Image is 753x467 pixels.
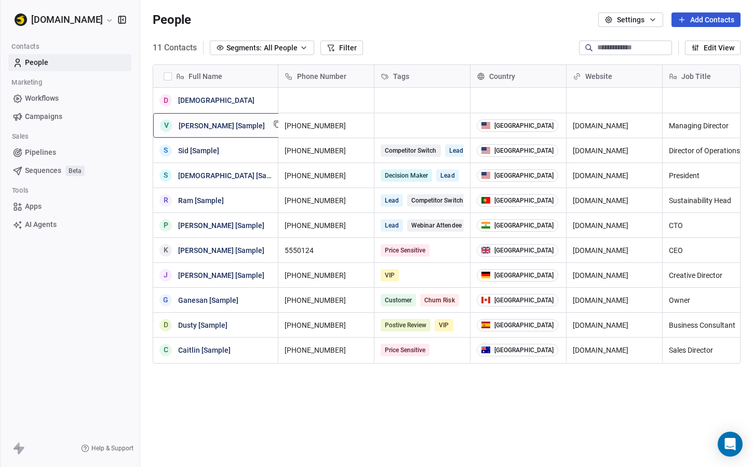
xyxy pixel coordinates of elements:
[685,41,741,55] button: Edit View
[8,54,131,71] a: People
[153,65,278,87] div: Full Name
[153,88,278,451] div: grid
[179,122,265,130] a: [PERSON_NAME] [Sample]
[178,321,227,329] a: Dusty [Sample]
[25,201,42,212] span: Apps
[669,220,752,231] span: CTO
[285,121,368,131] span: [PHONE_NUMBER]
[65,166,85,176] span: Beta
[278,65,374,87] div: Phone Number
[407,194,467,207] span: Competitor Switch
[178,271,264,279] a: [PERSON_NAME] [Sample]
[164,145,168,156] div: S
[8,90,131,107] a: Workflows
[669,170,752,181] span: President
[381,219,403,232] span: Lead
[669,270,752,281] span: Creative Director
[285,295,368,305] span: [PHONE_NUMBER]
[494,122,554,129] div: [GEOGRAPHIC_DATA]
[671,12,741,27] button: Add Contacts
[285,245,368,256] span: 5550124
[164,270,168,281] div: J
[436,169,459,182] span: Lead
[164,170,168,181] div: S
[8,216,131,233] a: AI Agents
[7,39,43,55] span: Contacts
[567,65,662,87] div: Website
[178,221,264,230] a: [PERSON_NAME] [Sample]
[573,246,628,255] a: [DOMAIN_NAME]
[91,444,133,452] span: Help & Support
[573,146,628,155] a: [DOMAIN_NAME]
[381,144,441,157] span: Competitor Switch
[153,42,197,54] span: 11 Contacts
[164,319,168,330] div: D
[669,121,752,131] span: Managing Director
[435,319,453,331] span: VIP
[494,147,554,154] div: [GEOGRAPHIC_DATA]
[285,320,368,330] span: [PHONE_NUMBER]
[164,195,168,206] div: R
[494,172,554,179] div: [GEOGRAPHIC_DATA]
[178,96,254,104] a: [DEMOGRAPHIC_DATA]
[718,432,743,457] div: Open Intercom Messenger
[494,247,554,254] div: [GEOGRAPHIC_DATA]
[393,71,409,82] span: Tags
[226,43,262,54] span: Segments:
[381,319,431,331] span: Postive Review
[7,75,47,90] span: Marketing
[573,346,628,354] a: [DOMAIN_NAME]
[285,170,368,181] span: [PHONE_NUMBER]
[178,146,219,155] a: Sid [Sample]
[381,294,416,306] span: Customer
[297,71,346,82] span: Phone Number
[585,71,612,82] span: Website
[25,219,57,230] span: AI Agents
[7,183,33,198] span: Tools
[681,71,711,82] span: Job Title
[445,144,467,157] span: Lead
[669,245,752,256] span: CEO
[153,12,191,28] span: People
[374,65,470,87] div: Tags
[8,162,131,179] a: SequencesBeta
[164,245,168,256] div: K
[320,41,363,55] button: Filter
[598,12,663,27] button: Settings
[573,296,628,304] a: [DOMAIN_NAME]
[25,93,59,104] span: Workflows
[12,11,111,29] button: [DOMAIN_NAME]
[381,194,403,207] span: Lead
[489,71,515,82] span: Country
[163,295,168,305] div: G
[494,272,554,279] div: [GEOGRAPHIC_DATA]
[573,171,628,180] a: [DOMAIN_NAME]
[164,344,168,355] div: C
[164,95,168,106] div: D
[285,345,368,355] span: [PHONE_NUMBER]
[8,108,131,125] a: Campaigns
[15,14,27,26] img: Logo%20Betterworks%20ID%20512p%20circle.png
[178,296,238,304] a: Ganesan [Sample]
[381,269,399,282] span: VIP
[494,297,554,304] div: [GEOGRAPHIC_DATA]
[164,120,169,131] div: V
[8,198,131,215] a: Apps
[573,196,628,205] a: [DOMAIN_NAME]
[25,111,62,122] span: Campaigns
[573,221,628,230] a: [DOMAIN_NAME]
[573,321,628,329] a: [DOMAIN_NAME]
[669,195,752,206] span: Sustainability Head
[381,169,432,182] span: Decision Maker
[494,346,554,354] div: [GEOGRAPHIC_DATA]
[285,145,368,156] span: [PHONE_NUMBER]
[669,145,752,156] span: Director of Operations
[264,43,298,54] span: All People
[669,320,752,330] span: Business Consultant
[420,294,459,306] span: Churn Risk
[25,147,56,158] span: Pipelines
[7,129,33,144] span: Sales
[25,57,48,68] span: People
[189,71,222,82] span: Full Name
[470,65,566,87] div: Country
